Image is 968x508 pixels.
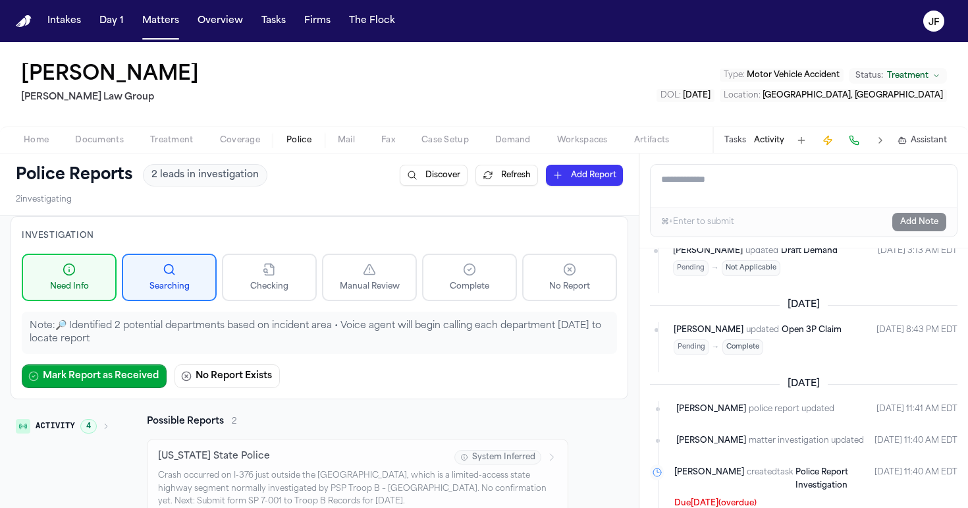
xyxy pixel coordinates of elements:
span: [PERSON_NAME] [674,466,744,492]
span: Artifacts [634,135,670,146]
h2: Possible Reports [147,415,224,428]
span: Manual Review [340,281,400,292]
span: [DATE] [780,378,828,391]
span: 2 leads in investigation [151,169,259,182]
span: [GEOGRAPHIC_DATA], [GEOGRAPHIC_DATA] [763,92,943,99]
span: Pending [674,339,709,355]
a: The Flock [344,9,400,33]
span: Workspaces [557,135,608,146]
span: Documents [75,135,124,146]
span: Fax [381,135,395,146]
button: Day 1 [94,9,129,33]
button: Matters [137,9,184,33]
span: Complete [722,339,763,355]
span: Pending [673,260,709,276]
button: Checking [222,254,317,301]
span: Not Applicable [722,260,780,276]
button: Edit matter name [21,63,199,87]
time: August 22, 2025 at 10:41 AM [876,403,957,416]
span: matter investigation updated [749,434,864,447]
p: Note: 🔎 Identified 2 potential departments based on incident area • Voice agent will begin callin... [30,320,609,346]
button: Mark Report as Received [22,364,167,388]
span: Assistant [911,135,947,146]
button: Change status from Treatment [849,68,947,84]
h1: [PERSON_NAME] [21,63,199,87]
button: Searching [122,254,217,301]
span: Investigation [22,232,94,240]
span: Status: [855,71,883,81]
span: Searching [149,281,190,292]
button: Add Report [546,165,623,186]
span: Need Info [50,281,89,292]
button: Refresh [475,165,538,186]
button: Overview [192,9,248,33]
button: Assistant [898,135,947,146]
span: Motor Vehicle Accident [747,71,840,79]
span: No Report [549,281,590,292]
span: Checking [250,281,288,292]
time: August 24, 2025 at 7:43 PM [876,324,957,355]
span: DOL : [660,92,681,99]
img: Finch Logo [16,15,32,28]
h3: [US_STATE] State Police [158,450,270,463]
button: Tasks [256,9,291,33]
span: System Inferred [454,450,541,465]
span: Demand [495,135,531,146]
button: Create Immediate Task [819,131,837,150]
button: Edit Type: Motor Vehicle Accident [720,69,844,82]
span: updated [746,324,779,337]
button: No Report [522,254,617,301]
button: Activity [754,135,784,146]
span: 2 [232,416,236,427]
span: 2 investigating [16,194,72,205]
button: Firms [299,9,336,33]
span: → [711,263,719,273]
span: Treatment [887,71,928,81]
span: Police Report Investigation [795,468,848,490]
button: No Report Exists [175,364,280,388]
span: Case Setup [421,135,469,146]
time: August 26, 2025 at 2:13 AM [878,244,957,276]
button: Discover [400,165,468,186]
span: 4 [80,419,97,434]
span: Location : [724,92,761,99]
button: Add Note [892,213,946,231]
span: created task [747,466,793,492]
span: updated [745,244,778,258]
span: [DATE] [683,92,711,99]
a: Open 3P Claim [782,324,842,337]
span: Draft Demand [781,247,838,255]
span: Activity [36,421,75,432]
button: Make a Call [845,131,863,150]
button: Intakes [42,9,86,33]
div: ⌘+Enter to submit [661,217,734,227]
span: Police [286,135,311,146]
button: Complete [422,254,517,301]
span: [PERSON_NAME] [676,434,746,447]
span: Complete [450,281,489,292]
span: Coverage [220,135,260,146]
button: Activity4 [11,415,115,437]
span: [PERSON_NAME] [674,324,743,337]
span: police report updated [749,403,834,416]
span: Treatment [150,135,194,146]
a: Home [16,15,32,28]
a: Draft Demand [781,244,838,258]
span: Mail [338,135,355,146]
button: Edit DOL: 2025-07-19 [657,89,714,102]
button: Manual Review [322,254,417,301]
time: August 22, 2025 at 10:40 AM [874,434,957,447]
span: Open 3P Claim [782,326,842,334]
span: Type : [724,71,745,79]
span: Home [24,135,49,146]
h1: Police Reports [16,165,132,186]
button: Add Task [792,131,811,150]
button: Need Info [22,254,117,301]
button: Edit Location: Pittsburgh, PA [720,89,947,102]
